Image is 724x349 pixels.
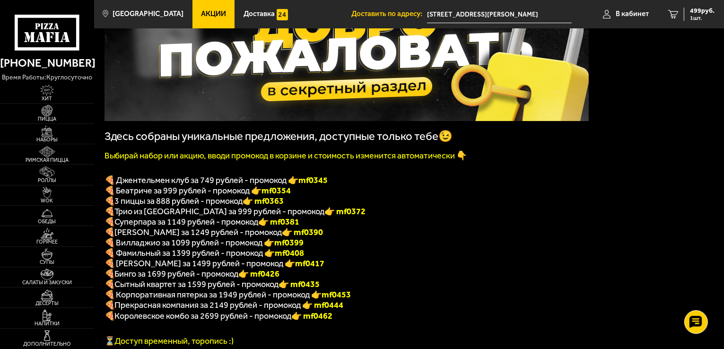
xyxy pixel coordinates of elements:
[292,311,333,321] font: 👉 mf0462
[690,8,715,14] span: 499 руб.
[105,289,351,300] span: 🍕 Корпоративная пятерка за 1949 рублей - промокод 👉
[279,279,320,289] b: 👉 mf0435
[275,248,305,258] b: mf0408
[105,227,115,237] b: 🍕
[201,10,226,17] span: Акции
[105,269,115,279] b: 🍕
[115,206,325,217] span: Трио из [GEOGRAPHIC_DATA] за 999 рублей - промокод
[690,15,715,21] span: 1 шт.
[325,206,366,217] font: 👉 mf0372
[275,237,304,248] b: mf0399
[113,10,183,17] span: [GEOGRAPHIC_DATA]
[115,311,292,321] span: Королевское комбо за 2699 рублей - промокод
[259,217,300,227] font: 👉 mf0381
[115,217,259,227] span: Суперпара за 1149 рублей - промокод
[427,6,572,23] input: Ваш адрес доставки
[303,300,344,310] font: 👉 mf0444
[115,279,279,289] span: Сытный квартет за 1599 рублей - промокод
[282,227,323,237] b: 👉 mf0390
[115,269,239,279] span: Бинго за 1699 рублей - промокод
[277,9,288,20] img: 15daf4d41897b9f0e9f617042186c801.svg
[115,300,303,310] span: Прекрасная компания за 2149 рублей - промокод
[105,150,467,161] font: Выбирай набор или акцию, вводи промокод в корзине и стоимость изменится автоматически 👇
[105,248,305,258] span: 🍕 Фамильный за 1399 рублей - промокод 👉
[299,175,328,185] b: mf0345
[105,279,115,289] b: 🍕
[115,196,243,206] span: 3 пиццы за 888 рублей - промокод
[105,206,115,217] font: 🍕
[105,336,234,346] span: ⏳Доступ временный, торопись :)
[115,227,282,237] span: [PERSON_NAME] за 1249 рублей - промокод
[244,10,275,17] span: Доставка
[239,269,280,279] b: 👉 mf0426
[243,196,284,206] font: 👉 mf0363
[262,185,291,196] b: mf0354
[351,10,427,17] span: Доставить по адресу:
[105,311,115,321] font: 🍕
[105,217,115,227] font: 🍕
[105,237,304,248] span: 🍕 Вилладжио за 1099 рублей - промокод 👉
[105,258,325,269] span: 🍕 [PERSON_NAME] за 1499 рублей - промокод 👉
[616,10,649,17] span: В кабинет
[427,6,572,23] span: улица Академика Лебедева, 31
[296,258,325,269] b: mf0417
[322,289,351,300] b: mf0453
[105,196,115,206] font: 🍕
[105,300,115,310] font: 🍕
[105,175,328,185] span: 🍕 Джентельмен клуб за 749 рублей - промокод 👉
[105,185,291,196] span: 🍕 Беатриче за 999 рублей - промокод 👉
[105,130,453,143] span: Здесь собраны уникальные предложения, доступные только тебе😉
